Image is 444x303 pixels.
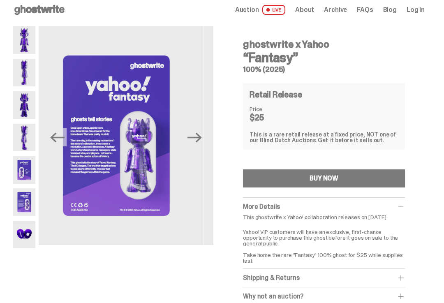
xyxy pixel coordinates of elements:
[185,129,203,147] button: Next
[243,170,405,188] button: BUY NOW
[310,176,338,182] div: BUY NOW
[29,27,204,245] img: Yahoo-HG---6.png
[318,137,384,144] span: Get it before it sells out.
[243,40,405,50] h4: ghostwrite x Yahoo
[243,51,405,65] h3: “Fantasy”
[243,215,405,220] p: This ghostwrite x Yahoo! collaboration releases on [DATE].
[262,5,286,15] span: LIVE
[235,7,259,14] span: Auction
[13,59,35,87] img: Yahoo-HG---2.png
[407,7,425,14] a: Log in
[13,189,35,216] img: Yahoo-HG---6.png
[383,7,397,14] a: Blog
[243,66,405,74] h5: 100% (2025)
[13,221,35,249] img: Yahoo-HG---7.png
[13,124,35,152] img: Yahoo-HG---4.png
[243,274,405,282] div: Shipping & Returns
[324,7,347,14] a: Archive
[357,7,373,14] a: FAQs
[243,224,405,264] p: Yahoo! VIP customers will have an exclusive, first-chance opportunity to purchase this ghost befo...
[13,27,35,54] img: Yahoo-HG---1.png
[250,91,302,99] h4: Retail Release
[13,92,35,119] img: Yahoo-HG---3.png
[243,293,405,301] div: Why not an auction?
[250,132,398,143] div: This is a rare retail release at a fixed price, NOT one of our Blind Dutch Auctions.
[243,203,280,211] span: More Details
[250,114,291,122] dd: $25
[295,7,314,14] a: About
[204,27,379,245] img: Yahoo-HG---7.png
[235,5,285,15] a: Auction LIVE
[13,157,35,184] img: Yahoo-HG---5.png
[49,129,67,147] button: Previous
[250,106,291,112] dt: Price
